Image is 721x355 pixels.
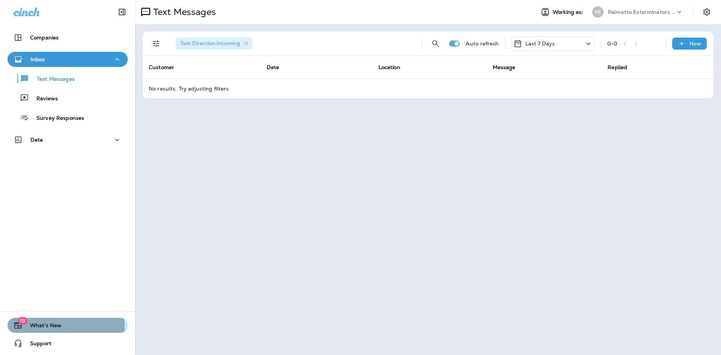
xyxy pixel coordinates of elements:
p: Text Messages [29,76,75,83]
span: Date [267,64,279,71]
div: PE [592,6,603,18]
button: Settings [700,5,713,19]
span: Text Direction : Incoming [180,40,240,47]
button: Text Messages [8,71,128,86]
span: Customer [149,64,174,71]
button: Inbox [8,52,128,67]
div: Text Direction:Incoming [176,38,252,50]
td: No results. Try adjusting filters [143,79,713,98]
button: Data [8,132,128,147]
span: Support [23,340,51,349]
span: Location [379,64,400,71]
div: 0 - 0 [607,41,617,47]
p: Auto refresh [466,41,499,47]
button: Survey Responses [8,110,128,125]
button: Support [8,336,128,351]
button: Filters [149,36,164,51]
button: Reviews [8,90,128,106]
button: 19What's New [8,318,128,333]
span: Working as: [553,9,585,15]
p: Survey Responses [29,115,84,122]
button: Collapse Sidebar [112,5,133,20]
span: Message [493,64,516,71]
p: Data [30,137,43,143]
button: Search Messages [428,36,443,51]
span: What's New [23,322,62,331]
p: Companies [30,35,59,41]
p: Reviews [29,95,58,103]
button: Companies [8,30,128,45]
p: Text Messages [150,6,216,18]
span: Replied [608,64,627,71]
p: Inbox [30,56,45,62]
p: Last 7 Days [525,41,555,47]
span: 19 [17,317,27,325]
p: New [689,41,701,47]
p: Palmetto Exterminators LLC [608,9,676,15]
